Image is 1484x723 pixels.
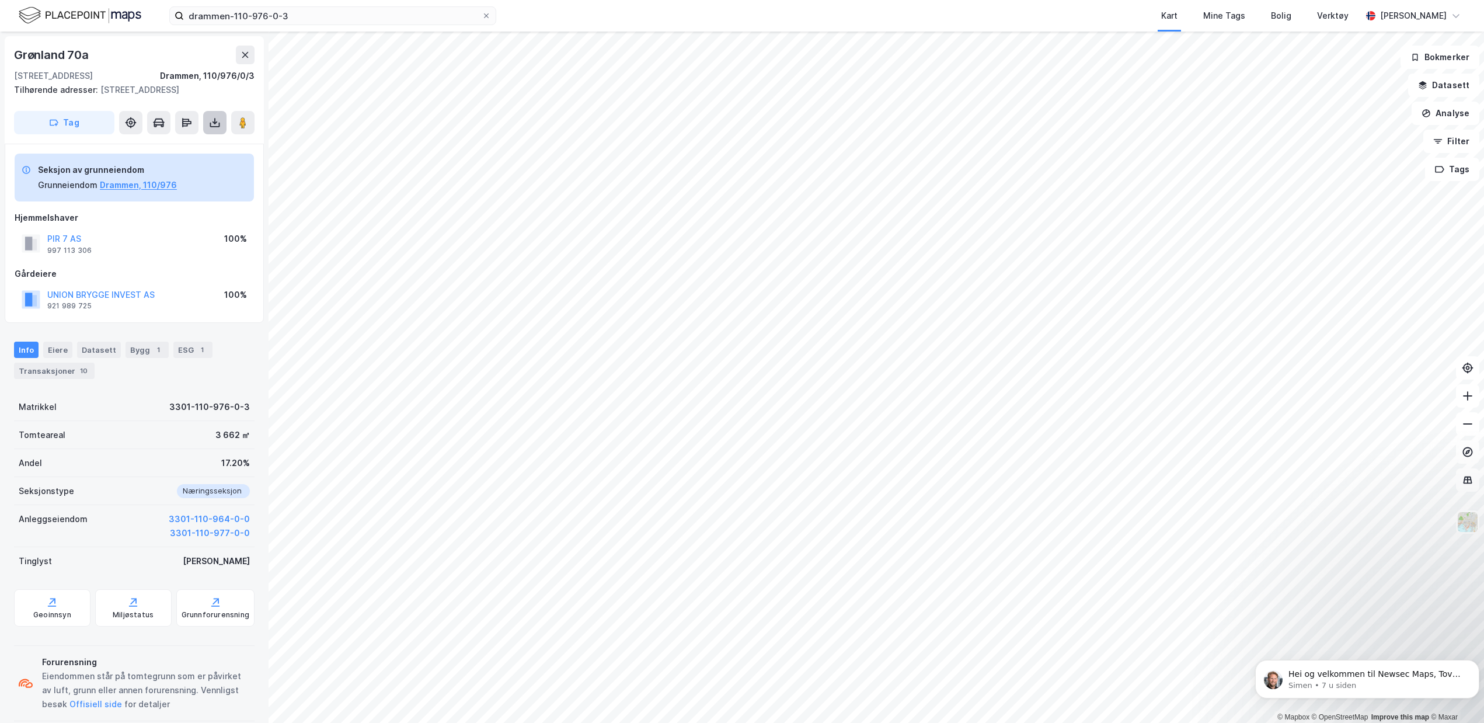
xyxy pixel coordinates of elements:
[1423,130,1479,153] button: Filter
[182,610,249,620] div: Grunnforurensning
[170,526,250,540] button: 3301-110-977-0-0
[1412,102,1479,125] button: Analyse
[38,178,97,192] div: Grunneiendom
[42,655,250,669] div: Forurensning
[1277,713,1309,721] a: Mapbox
[196,344,208,356] div: 1
[1408,74,1479,97] button: Datasett
[19,484,74,498] div: Seksjonstype
[33,610,71,620] div: Geoinnsyn
[1203,9,1245,23] div: Mine Tags
[184,7,482,25] input: Søk på adresse, matrikkel, gårdeiere, leietakere eller personer
[126,342,169,358] div: Bygg
[152,344,164,356] div: 1
[19,554,52,568] div: Tinglyst
[160,69,255,83] div: Drammen, 110/976/0/3
[1271,9,1291,23] div: Bolig
[1457,511,1479,533] img: Z
[14,111,114,134] button: Tag
[19,400,57,414] div: Matrikkel
[1161,9,1178,23] div: Kart
[78,365,90,377] div: 10
[42,669,250,711] div: Eiendommen står på tomtegrunn som er påvirket av luft, grunn eller annen forurensning. Vennligst ...
[14,342,39,358] div: Info
[15,267,254,281] div: Gårdeiere
[19,512,88,526] div: Anleggseiendom
[224,232,247,246] div: 100%
[1371,713,1429,721] a: Improve this map
[1380,9,1447,23] div: [PERSON_NAME]
[1425,158,1479,181] button: Tags
[14,363,95,379] div: Transaksjoner
[113,610,154,620] div: Miljøstatus
[183,554,250,568] div: [PERSON_NAME]
[1401,46,1479,69] button: Bokmerker
[19,456,42,470] div: Andel
[47,301,92,311] div: 921 989 725
[169,512,250,526] button: 3301-110-964-0-0
[100,178,177,192] button: Drammen, 110/976
[14,69,93,83] div: [STREET_ADDRESS]
[1312,713,1368,721] a: OpenStreetMap
[215,428,250,442] div: 3 662 ㎡
[1250,635,1484,717] iframe: Intercom notifications melding
[1317,9,1349,23] div: Verktøy
[224,288,247,302] div: 100%
[19,428,65,442] div: Tomteareal
[38,163,177,177] div: Seksjon av grunneiendom
[19,5,141,26] img: logo.f888ab2527a4732fd821a326f86c7f29.svg
[43,342,72,358] div: Eiere
[15,211,254,225] div: Hjemmelshaver
[14,46,91,64] div: Grønland 70a
[173,342,213,358] div: ESG
[77,342,121,358] div: Datasett
[221,456,250,470] div: 17.20%
[14,83,245,97] div: [STREET_ADDRESS]
[14,85,100,95] span: Tilhørende adresser:
[169,400,250,414] div: 3301-110-976-0-3
[47,246,92,255] div: 997 113 306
